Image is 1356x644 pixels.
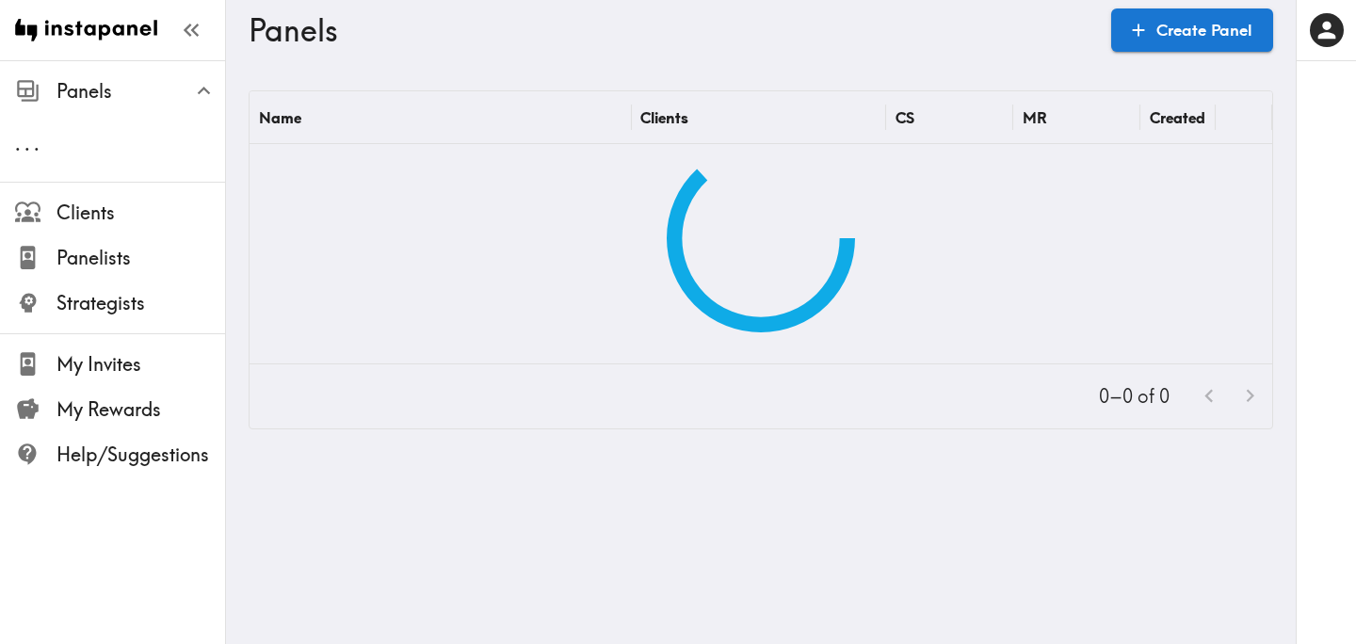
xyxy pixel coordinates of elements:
[249,12,1096,48] h3: Panels
[24,132,30,155] span: .
[1099,383,1170,410] p: 0–0 of 0
[56,290,225,316] span: Strategists
[56,78,225,105] span: Panels
[1150,108,1205,127] div: Created
[56,396,225,423] span: My Rewards
[56,245,225,271] span: Panelists
[34,132,40,155] span: .
[56,200,225,226] span: Clients
[1111,8,1273,52] a: Create Panel
[259,108,301,127] div: Name
[56,351,225,378] span: My Invites
[640,108,688,127] div: Clients
[15,132,21,155] span: .
[896,108,914,127] div: CS
[56,442,225,468] span: Help/Suggestions
[1023,108,1047,127] div: MR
